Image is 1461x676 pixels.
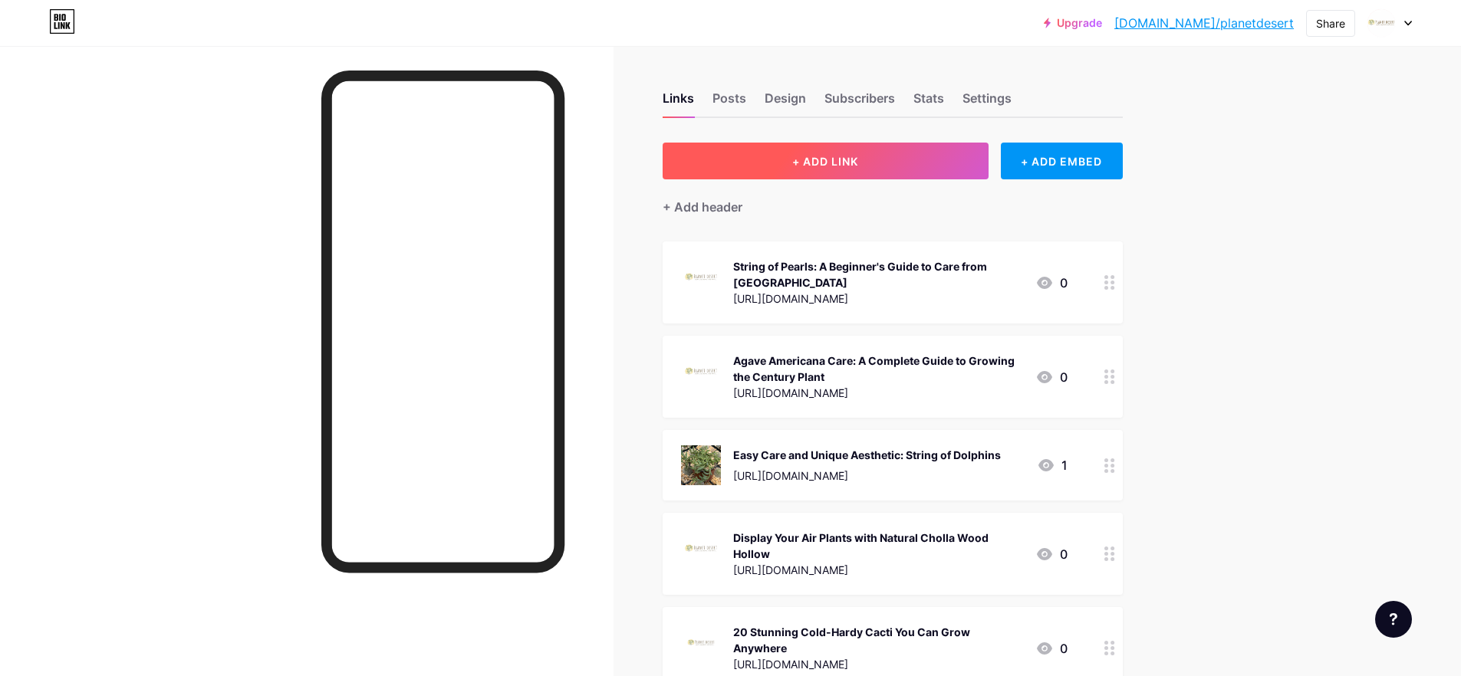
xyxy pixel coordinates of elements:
[1035,274,1068,292] div: 0
[681,351,721,391] img: Agave Americana Care: A Complete Guide to Growing the Century Plant
[733,290,1023,307] div: [URL][DOMAIN_NAME]
[824,89,895,116] div: Subscribers
[1035,639,1068,658] div: 0
[681,445,721,485] img: Easy Care and Unique Aesthetic: String of Dolphins
[663,198,742,216] div: + Add header
[733,353,1023,385] div: Agave Americana Care: A Complete Guide to Growing the Century Plant
[681,257,721,297] img: String of Pearls: A Beginner's Guide to Care from Planet Desert
[733,385,1023,401] div: [URL][DOMAIN_NAME]
[765,89,806,116] div: Design
[681,622,721,662] img: 20 Stunning Cold-Hardy Cacti You Can Grow Anywhere
[733,624,1023,656] div: 20 Stunning Cold-Hardy Cacti You Can Grow Anywhere
[1001,143,1123,179] div: + ADD EMBED
[1044,17,1102,29] a: Upgrade
[1316,15,1345,31] div: Share
[1367,8,1396,38] img: planetdesert
[712,89,746,116] div: Posts
[733,468,1001,484] div: [URL][DOMAIN_NAME]
[1037,456,1068,474] div: 1
[733,258,1023,290] div: String of Pearls: A Beginner's Guide to Care from [GEOGRAPHIC_DATA]
[733,562,1023,578] div: [URL][DOMAIN_NAME]
[733,656,1023,672] div: [URL][DOMAIN_NAME]
[663,89,694,116] div: Links
[792,155,858,168] span: + ADD LINK
[962,89,1012,116] div: Settings
[733,447,1001,463] div: Easy Care and Unique Aesthetic: String of Dolphins
[1035,368,1068,386] div: 0
[1114,14,1294,32] a: [DOMAIN_NAME]/planetdesert
[1035,545,1068,563] div: 0
[681,528,721,568] img: Display Your Air Plants with Natural Cholla Wood Hollow
[663,143,989,179] button: + ADD LINK
[733,530,1023,562] div: Display Your Air Plants with Natural Cholla Wood Hollow
[913,89,944,116] div: Stats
